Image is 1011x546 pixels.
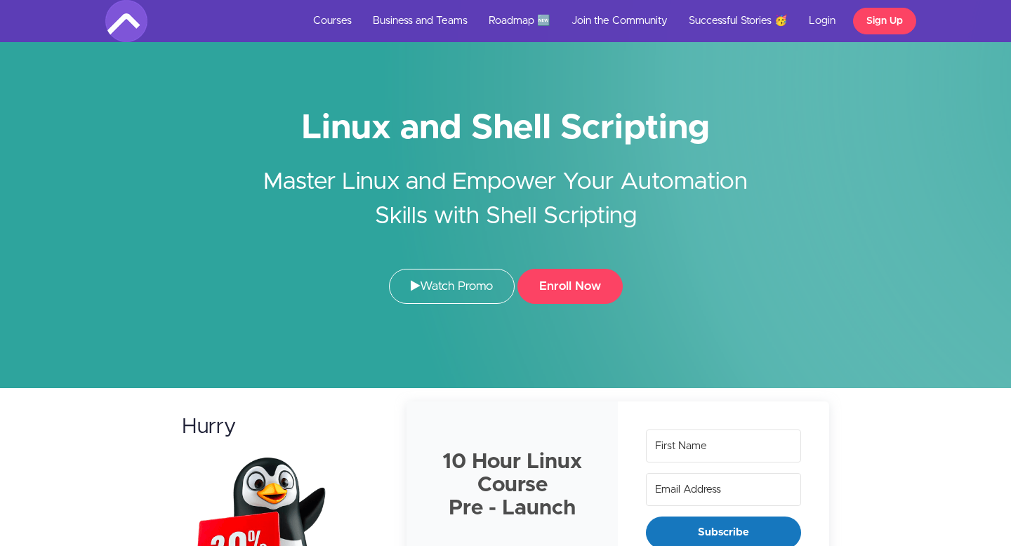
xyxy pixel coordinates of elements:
[646,473,801,506] input: Email Address
[517,269,623,304] button: Enroll Now
[646,430,801,462] input: First Name
[242,144,769,234] h2: Master Linux and Empower Your Automation Skills with Shell Scripting
[435,451,590,520] h2: 10 Hour Linux Course Pre - Launch
[853,8,916,34] a: Sign Up
[182,415,380,439] h2: Hurry
[105,112,906,144] h1: Linux and Shell Scripting
[389,269,515,304] a: Watch Promo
